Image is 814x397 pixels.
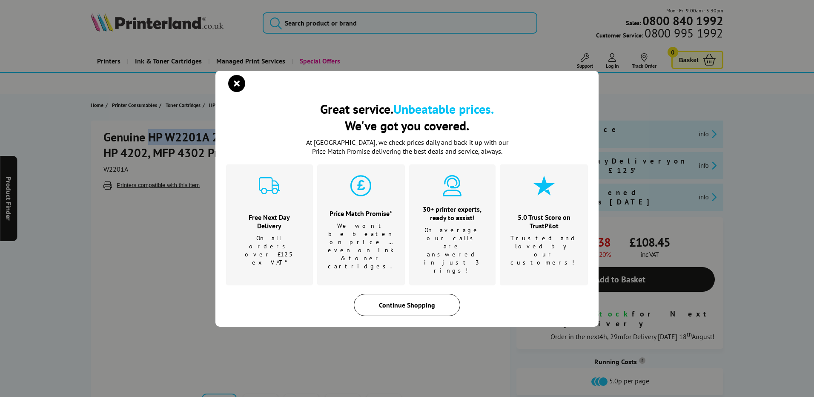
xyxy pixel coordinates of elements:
h2: Great service. We've got you covered. [226,101,588,134]
img: star-cyan.svg [533,175,555,196]
img: delivery-cyan.svg [259,175,280,196]
img: price-promise-cyan.svg [350,175,372,196]
p: We won't be beaten on price …even on ink & toner cartridges. [328,222,394,270]
h3: 5.0 Trust Score on TrustPilot [510,213,577,230]
h3: Free Next Day Delivery [237,213,302,230]
p: At [GEOGRAPHIC_DATA], we check prices daily and back it up with our Price Match Promise deliverin... [301,138,513,156]
p: On all orders over £125 ex VAT* [237,234,302,267]
p: Trusted and loved by our customers! [510,234,577,267]
h3: 30+ printer experts, ready to assist! [420,205,485,222]
button: close modal [230,77,243,90]
div: Continue Shopping [354,294,460,316]
p: On average our calls are answered in just 3 rings! [420,226,485,275]
img: expert-cyan.svg [441,175,463,196]
h3: Price Match Promise* [328,209,394,218]
b: Unbeatable prices. [393,101,494,117]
